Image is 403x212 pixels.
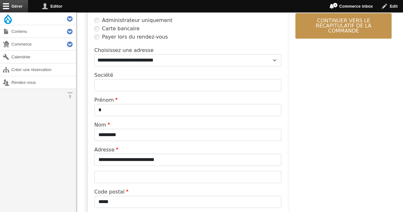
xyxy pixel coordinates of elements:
button: Orientation horizontale [64,89,76,101]
span: 1 [333,3,338,8]
button: Continuer vers le récapitulatif de la commande [295,13,392,39]
label: Administrateur uniquement [102,17,172,24]
label: Société [94,71,113,79]
label: Prénom [94,96,119,104]
label: Payer lors du rendez-vous [102,33,168,41]
label: Choisissez une adresse [94,47,154,54]
label: Code postal [94,188,130,196]
label: Nom [94,121,112,129]
label: Carte bancaire [102,25,140,33]
label: Adresse [94,146,120,154]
